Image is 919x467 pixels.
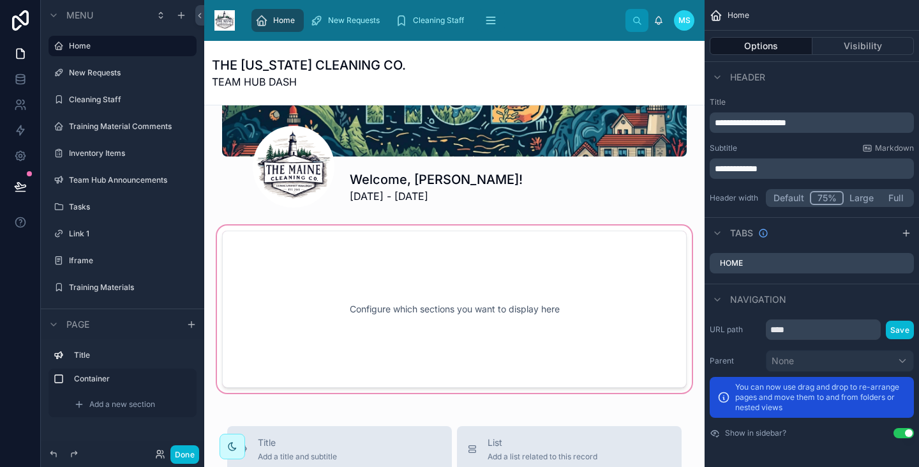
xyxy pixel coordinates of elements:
[74,350,191,360] label: Title
[74,374,191,384] label: Container
[170,445,199,464] button: Done
[66,9,93,22] span: Menu
[69,95,194,105] label: Cleaning Staff
[735,382,906,413] p: You can now use drag and drop to re-arrange pages and move them to and from folders or nested views
[710,37,812,55] button: Options
[730,71,765,84] span: Header
[306,9,389,32] a: New Requests
[214,10,235,31] img: App logo
[768,191,810,205] button: Default
[862,143,914,153] a: Markdown
[879,191,912,205] button: Full
[69,68,194,78] label: New Requests
[730,227,753,240] span: Tabs
[41,339,204,430] div: scrollable content
[710,97,914,107] label: Title
[710,143,737,153] label: Subtitle
[710,158,914,179] div: scrollable content
[886,321,914,339] button: Save
[89,399,155,410] span: Add a new section
[725,428,786,438] label: Show in sidebar?
[812,37,915,55] button: Visibility
[710,112,914,133] div: scrollable content
[710,193,761,203] label: Header width
[875,143,914,153] span: Markdown
[413,15,464,26] span: Cleaning Staff
[720,258,743,268] label: HOME
[488,436,597,449] span: List
[273,15,295,26] span: Home
[69,41,189,51] label: Home
[488,452,597,462] span: Add a list related to this record
[245,6,625,34] div: scrollable content
[258,436,337,449] span: Title
[69,202,194,212] label: Tasks
[212,56,406,74] h1: THE [US_STATE] CLEANING CO.
[69,229,194,239] label: Link 1
[730,293,786,306] span: Navigation
[69,121,194,132] label: Training Material Comments
[391,9,473,32] a: Cleaning Staff
[69,256,194,266] label: Iframe
[66,318,89,331] span: Page
[258,452,337,462] span: Add a title and subtitle
[328,15,380,26] span: New Requests
[69,148,194,158] label: Inventory Items
[710,356,761,366] label: Parent
[810,191,844,205] button: 75%
[710,325,761,335] label: URL path
[844,191,879,205] button: Large
[251,9,304,32] a: Home
[212,74,406,89] span: TEAM HUB DASH
[772,355,794,367] span: None
[69,175,194,185] label: Team Hub Announcements
[678,15,691,26] span: ms
[69,282,194,293] label: Training Materials
[728,10,749,20] span: Home
[766,350,914,372] button: None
